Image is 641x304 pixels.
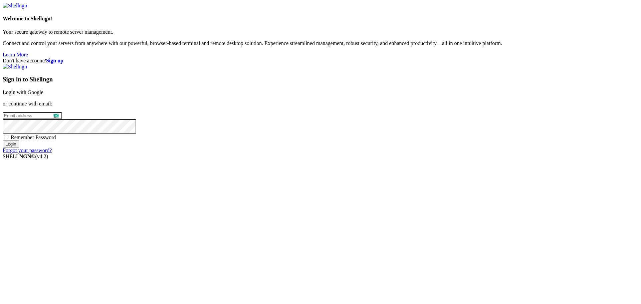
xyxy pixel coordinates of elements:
[3,154,48,159] span: SHELL ©
[3,52,28,57] a: Learn More
[3,3,27,9] img: Shellngn
[3,64,27,70] img: Shellngn
[19,154,31,159] b: NGN
[3,29,638,35] p: Your secure gateway to remote server management.
[3,76,638,83] h3: Sign in to Shellngn
[3,147,52,153] a: Forgot your password?
[3,112,62,119] input: Email address
[3,40,638,46] p: Connect and control your servers from anywhere with our powerful, browser-based terminal and remo...
[3,140,19,147] input: Login
[11,134,56,140] span: Remember Password
[3,89,43,95] a: Login with Google
[46,58,63,63] a: Sign up
[3,58,638,64] div: Don't have account?
[3,101,638,107] p: or continue with email:
[4,135,8,139] input: Remember Password
[35,154,48,159] span: 4.2.0
[3,16,638,22] h4: Welcome to Shellngn!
